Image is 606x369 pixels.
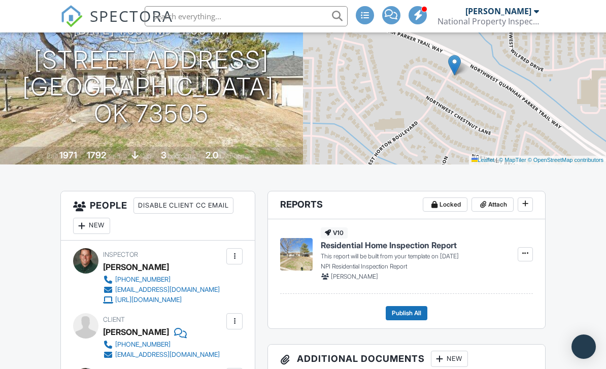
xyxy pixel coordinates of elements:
span: SPECTORA [90,5,173,26]
div: [PERSON_NAME] [465,6,531,16]
input: Search everything... [145,6,348,26]
div: Disable Client CC Email [133,197,233,214]
div: [PHONE_NUMBER] [115,276,171,284]
span: | [496,157,497,163]
a: [PHONE_NUMBER] [103,340,220,350]
span: Client [103,316,125,323]
span: Inspector [103,251,138,258]
div: New [73,218,110,234]
a: © OpenStreetMap contributors [528,157,603,163]
span: Built [47,152,58,160]
div: [PERSON_NAME] [103,259,169,275]
div: 3 [161,150,166,160]
a: © MapTiler [499,157,526,163]
div: New [431,351,468,367]
img: The Best Home Inspection Software - Spectora [60,5,83,27]
div: Open Intercom Messenger [571,334,596,359]
div: 1792 [87,150,106,160]
div: [EMAIL_ADDRESS][DOMAIN_NAME] [115,286,220,294]
a: SPECTORA [60,14,173,35]
h3: People [61,191,255,241]
img: Marker [448,55,461,76]
div: [PERSON_NAME] [103,324,169,340]
a: [EMAIL_ADDRESS][DOMAIN_NAME] [103,350,220,360]
div: 1971 [59,150,77,160]
span: slab [140,152,151,160]
a: Leaflet [472,157,494,163]
div: [PHONE_NUMBER] [115,341,171,349]
span: bedrooms [168,152,196,160]
div: [URL][DOMAIN_NAME] [115,296,182,304]
a: [URL][DOMAIN_NAME] [103,295,220,305]
div: 2.0 [206,150,218,160]
a: [PHONE_NUMBER] [103,275,220,285]
h1: [STREET_ADDRESS] [GEOGRAPHIC_DATA], OK 73505 [16,47,287,127]
div: [EMAIL_ADDRESS][DOMAIN_NAME] [115,351,220,359]
span: bathrooms [220,152,249,160]
div: National Property Inspections [437,16,539,26]
span: sq. ft. [108,152,122,160]
a: [EMAIL_ADDRESS][DOMAIN_NAME] [103,285,220,295]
